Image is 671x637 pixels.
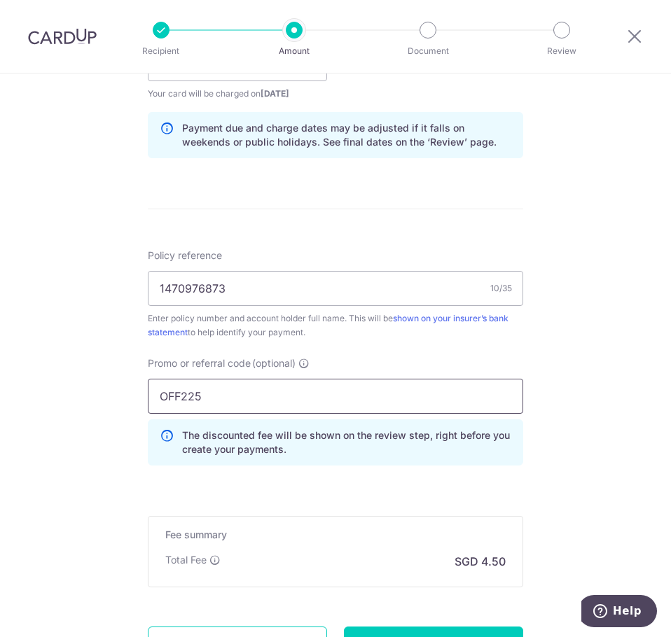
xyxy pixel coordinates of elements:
img: CardUp [28,28,97,45]
div: 10/35 [490,281,512,295]
p: Amount [255,44,333,58]
span: Promo or referral code [148,356,251,370]
label: Policy reference [148,248,222,262]
p: The discounted fee will be shown on the review step, right before you create your payments. [182,428,511,456]
span: [DATE] [261,88,289,99]
p: Total Fee [165,553,207,567]
iframe: Opens a widget where you can find more information [581,595,657,630]
p: Recipient [122,44,200,58]
span: Your card will be charged on [148,87,327,101]
h5: Fee summary [165,528,506,542]
p: Review [523,44,601,58]
span: (optional) [252,356,296,370]
p: Payment due and charge dates may be adjusted if it falls on weekends or public holidays. See fina... [182,121,511,149]
p: SGD 4.50 [455,553,506,570]
p: Document [389,44,467,58]
div: Enter policy number and account holder full name. This will be to help identify your payment. [148,311,523,339]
